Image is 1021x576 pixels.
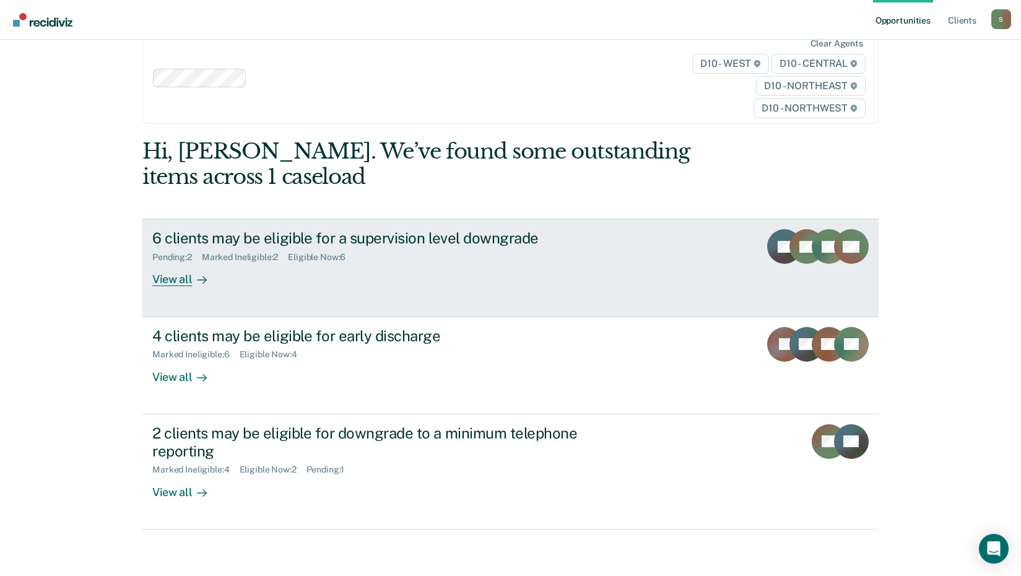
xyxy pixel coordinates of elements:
[306,465,355,475] div: Pending : 1
[692,54,769,74] span: D10 - WEST
[240,349,307,360] div: Eligible Now : 4
[991,9,1011,29] button: Profile dropdown button
[142,219,879,316] a: 6 clients may be eligible for a supervision level downgradePending:2Marked Ineligible:2Eligible N...
[142,317,879,414] a: 4 clients may be eligible for early dischargeMarked Ineligible:6Eligible Now:4View all
[754,98,865,118] span: D10 - NORTHWEST
[240,465,306,475] div: Eligible Now : 2
[152,465,239,475] div: Marked Ineligible : 4
[756,76,865,96] span: D10 - NORTHEAST
[152,327,587,345] div: 4 clients may be eligible for early discharge
[810,38,863,49] div: Clear agents
[152,424,587,460] div: 2 clients may be eligible for downgrade to a minimum telephone reporting
[979,534,1009,564] div: Open Intercom Messenger
[142,414,879,530] a: 2 clients may be eligible for downgrade to a minimum telephone reportingMarked Ineligible:4Eligib...
[152,263,222,287] div: View all
[991,9,1011,29] div: S
[771,54,866,74] span: D10 - CENTRAL
[142,139,731,190] div: Hi, [PERSON_NAME]. We’ve found some outstanding items across 1 caseload
[288,252,355,263] div: Eligible Now : 6
[202,252,288,263] div: Marked Ineligible : 2
[152,252,202,263] div: Pending : 2
[152,349,239,360] div: Marked Ineligible : 6
[152,360,222,384] div: View all
[152,475,222,499] div: View all
[152,229,587,247] div: 6 clients may be eligible for a supervision level downgrade
[13,13,72,27] img: Recidiviz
